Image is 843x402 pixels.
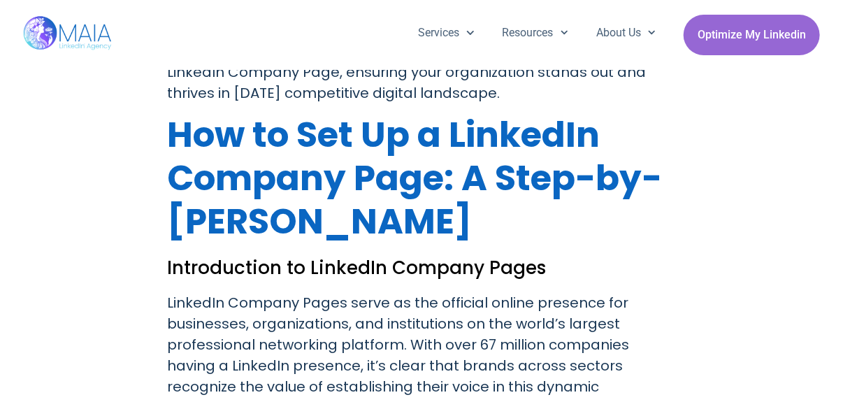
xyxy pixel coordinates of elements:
a: Resources [489,15,582,51]
a: Services [404,15,488,51]
a: About Us [582,15,670,51]
nav: Menu [404,15,670,51]
span: Optimize My Linkedin [698,22,806,48]
h2: Introduction to LinkedIn Company Pages [167,254,676,281]
h1: How to Set Up a LinkedIn Company Page: A Step-by-[PERSON_NAME] [167,113,676,243]
a: Optimize My Linkedin [684,15,820,55]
